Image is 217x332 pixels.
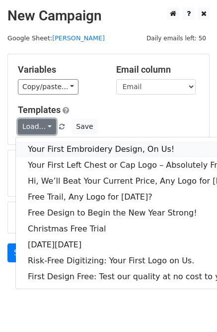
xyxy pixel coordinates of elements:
[72,119,97,134] button: Save
[116,64,200,75] h5: Email column
[18,105,61,115] a: Templates
[167,284,217,332] iframe: Chat Widget
[7,7,210,24] h2: New Campaign
[143,34,210,42] a: Daily emails left: 50
[143,33,210,44] span: Daily emails left: 50
[18,64,101,75] h5: Variables
[52,34,105,42] a: [PERSON_NAME]
[7,243,40,262] a: Send
[18,79,78,95] a: Copy/paste...
[7,34,105,42] small: Google Sheet:
[18,119,56,134] a: Load...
